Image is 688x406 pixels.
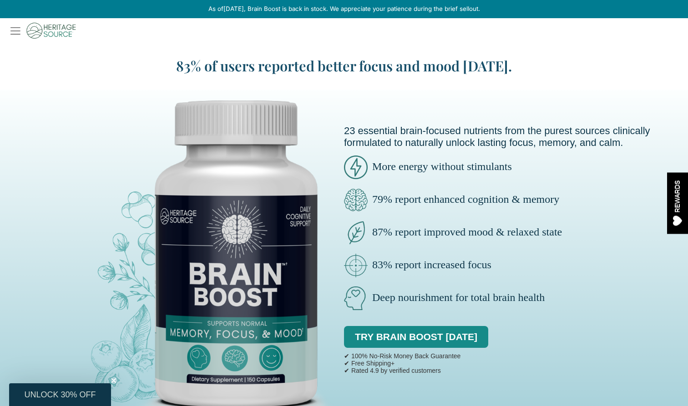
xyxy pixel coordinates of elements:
span: [DATE] [223,5,244,12]
img: brain-boost-natural-pure.png [344,221,368,245]
p: Deep nourishment for total brain health [344,286,688,310]
img: brain-boost-clinically-focus.png [344,254,368,277]
span: UNLOCK 30% OFF [24,390,96,399]
img: brain-boost-clarity.png [344,188,368,212]
button: Close teaser [109,376,118,385]
p: 79% report enhanced cognition & memory [344,188,688,212]
blockquote: 83% of users reported better focus and mood [DATE]. [139,56,549,75]
p: 23 essential brain-focused nutrients from the purest sources clinically formulated to naturally u... [344,125,688,149]
p: 87% report improved mood & relaxed state [344,221,688,245]
img: brain-boost-natural.png [344,286,368,310]
p: ✔ Free Shipping+ [344,360,460,367]
a: TRY BRAIN BOOST [DATE] [344,326,488,348]
p: ✔ Rated 4.9 by verified customers [344,367,460,374]
div: TRY BRAIN BOOST [DATE] [344,319,488,350]
img: brain-boost-energy.png [344,155,368,179]
div: UNLOCK 30% OFFClose teaser [9,383,111,406]
p: ✔ 100% No-Risk Money Back Guarantee [344,352,460,360]
p: 83% report increased focus [344,254,688,277]
p: More energy without stimulants [344,155,688,179]
img: Brain Boost Logo [5,18,76,43]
